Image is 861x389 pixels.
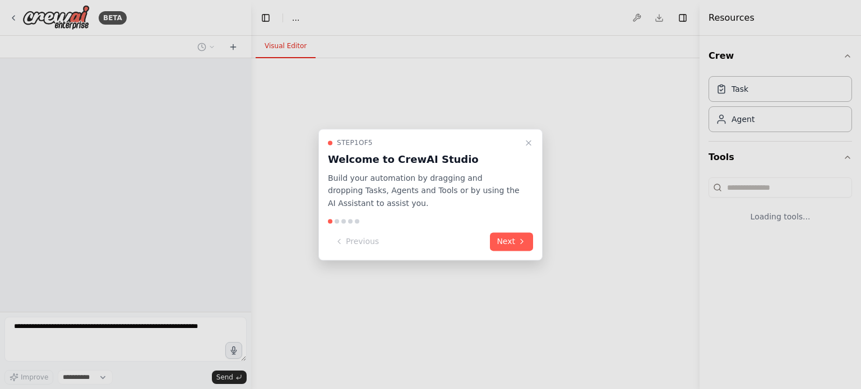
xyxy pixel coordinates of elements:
button: Close walkthrough [522,136,535,149]
button: Previous [328,232,386,251]
span: Step 1 of 5 [337,138,373,147]
h3: Welcome to CrewAI Studio [328,152,520,167]
button: Hide left sidebar [258,10,274,26]
p: Build your automation by dragging and dropping Tasks, Agents and Tools or by using the AI Assista... [328,172,520,210]
button: Next [490,232,533,251]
